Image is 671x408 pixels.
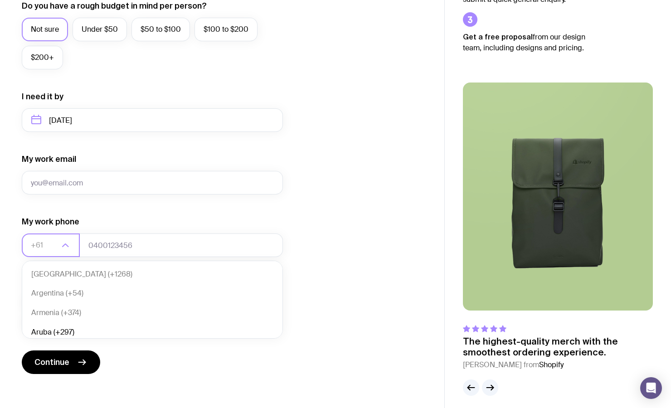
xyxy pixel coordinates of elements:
[22,303,282,323] li: Armenia (+374)
[640,377,662,399] div: Open Intercom Messenger
[22,171,283,194] input: you@email.com
[22,108,283,132] input: Select a target date
[463,359,653,370] cite: [PERSON_NAME] from
[194,18,258,41] label: $100 to $200
[22,265,282,284] li: [GEOGRAPHIC_DATA] (+1268)
[463,33,533,41] strong: Get a free proposal
[22,0,207,11] label: Do you have a rough budget in mind per person?
[34,357,69,368] span: Continue
[79,233,283,257] input: 0400123456
[31,233,59,257] input: Search for option
[73,18,127,41] label: Under $50
[22,154,76,165] label: My work email
[22,46,63,69] label: $200+
[463,31,599,53] p: from our design team, including designs and pricing.
[22,323,282,342] li: Aruba (+297)
[539,360,564,369] span: Shopify
[22,216,79,227] label: My work phone
[22,350,100,374] button: Continue
[22,284,282,303] li: Argentina (+54)
[131,18,190,41] label: $50 to $100
[22,91,63,102] label: I need it by
[22,18,68,41] label: Not sure
[22,233,80,257] div: Search for option
[463,336,653,358] p: The highest-quality merch with the smoothest ordering experience.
